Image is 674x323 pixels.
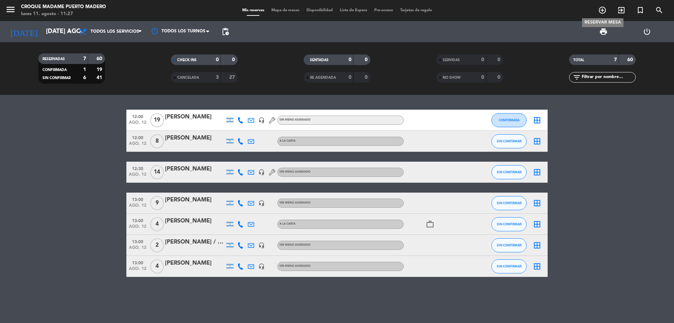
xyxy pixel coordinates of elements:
[232,57,236,62] strong: 0
[279,201,311,204] span: Sin menú asignado
[279,118,311,121] span: Sin menú asignado
[129,112,146,120] span: 12:00
[533,116,541,124] i: border_all
[165,238,225,247] div: [PERSON_NAME] / [PERSON_NAME]
[499,118,520,122] span: CONFIRMADA
[573,58,584,62] span: TOTAL
[497,139,522,143] span: SIN CONFIRMAR
[349,57,351,62] strong: 0
[614,57,617,62] strong: 7
[598,6,607,14] i: add_circle_outline
[533,262,541,271] i: border_all
[129,266,146,274] span: ago. 12
[150,196,164,210] span: 9
[129,245,146,253] span: ago. 12
[581,73,635,81] input: Filtrar por nombre...
[229,75,236,80] strong: 27
[91,29,139,34] span: Todos los servicios
[481,75,484,80] strong: 0
[310,58,329,62] span: SENTADAS
[5,4,16,15] i: menu
[5,24,42,39] i: [DATE]
[42,76,71,80] span: SIN CONFIRMAR
[129,224,146,232] span: ago. 12
[426,220,434,228] i: work_outline
[150,238,164,252] span: 2
[625,21,669,42] div: LOG OUT
[258,200,265,206] i: headset_mic
[165,112,225,122] div: [PERSON_NAME]
[349,75,351,80] strong: 0
[397,8,436,12] span: Tarjetas de regalo
[279,244,311,246] span: Sin menú asignado
[336,8,371,12] span: Lista de Espera
[533,241,541,250] i: border_all
[443,76,461,79] span: NO SHOW
[165,259,225,268] div: [PERSON_NAME]
[303,8,336,12] span: Disponibilidad
[279,170,311,173] span: Sin menú asignado
[497,222,522,226] span: SIN CONFIRMAR
[83,56,86,61] strong: 7
[129,237,146,245] span: 13:00
[216,57,219,62] strong: 0
[150,217,164,231] span: 4
[129,195,146,203] span: 13:00
[216,75,219,80] strong: 3
[533,137,541,146] i: border_all
[129,203,146,211] span: ago. 12
[97,56,104,61] strong: 60
[582,18,623,27] div: RESERVAR MESA
[491,217,527,231] button: SIN CONFIRMAR
[491,165,527,179] button: SIN CONFIRMAR
[636,6,645,14] i: turned_in_not
[258,242,265,248] i: headset_mic
[371,8,397,12] span: Pre-acceso
[310,76,336,79] span: RE AGENDADA
[497,201,522,205] span: SIN CONFIRMAR
[491,238,527,252] button: SIN CONFIRMAR
[21,4,106,11] div: Croque Madame Puerto Madero
[627,57,634,62] strong: 60
[177,58,197,62] span: CHECK INS
[491,196,527,210] button: SIN CONFIRMAR
[83,67,86,72] strong: 1
[42,68,67,72] span: CONFIRMADA
[129,141,146,149] span: ago. 12
[599,27,608,36] span: print
[165,217,225,226] div: [PERSON_NAME]
[129,258,146,266] span: 13:00
[258,169,265,175] i: headset_mic
[365,75,369,80] strong: 0
[491,113,527,127] button: CONFIRMADA
[533,168,541,176] i: border_all
[497,170,522,174] span: SIN CONFIRMAR
[65,27,74,36] i: arrow_drop_down
[21,11,106,18] div: lunes 11. agosto - 11:27
[97,67,104,72] strong: 19
[268,8,303,12] span: Mapa de mesas
[279,140,296,142] span: A LA CARTA
[491,134,527,148] button: SIN CONFIRMAR
[258,117,265,123] i: headset_mic
[165,195,225,205] div: [PERSON_NAME]
[5,4,16,17] button: menu
[221,27,230,36] span: pending_actions
[129,216,146,224] span: 13:00
[643,27,651,36] i: power_settings_new
[239,8,268,12] span: Mis reservas
[481,57,484,62] strong: 0
[533,199,541,207] i: border_all
[443,58,460,62] span: SERVIDAS
[97,75,104,80] strong: 41
[165,164,225,174] div: [PERSON_NAME]
[533,220,541,228] i: border_all
[150,259,164,273] span: 4
[150,113,164,127] span: 19
[258,263,265,270] i: headset_mic
[129,133,146,141] span: 12:00
[279,222,296,225] span: A LA CARTA
[497,264,522,268] span: SIN CONFIRMAR
[279,265,311,267] span: Sin menú asignado
[497,243,522,247] span: SIN CONFIRMAR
